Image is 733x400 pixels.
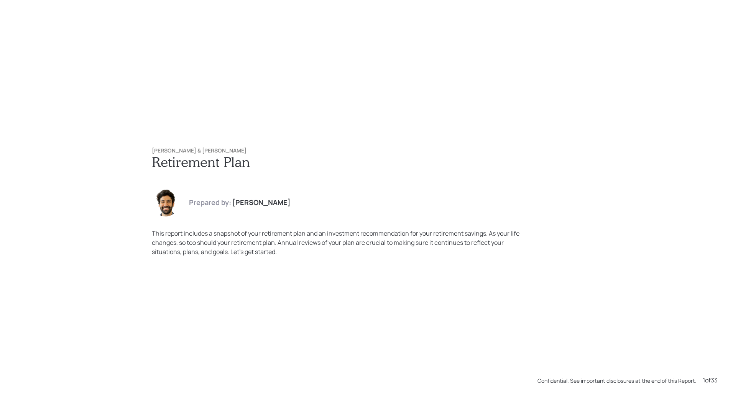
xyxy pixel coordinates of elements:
[537,377,697,385] div: Confidential. See important disclosures at the end of this Report.
[152,189,179,216] img: eric-schwartz-headshot.png
[152,148,581,154] h6: [PERSON_NAME] & [PERSON_NAME]
[152,154,581,170] h1: Retirement Plan
[189,198,231,207] h4: Prepared by:
[152,229,532,256] div: This report includes a snapshot of your retirement plan and an investment recommendation for your...
[703,375,718,385] div: 1 of 33
[232,198,291,207] h4: [PERSON_NAME]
